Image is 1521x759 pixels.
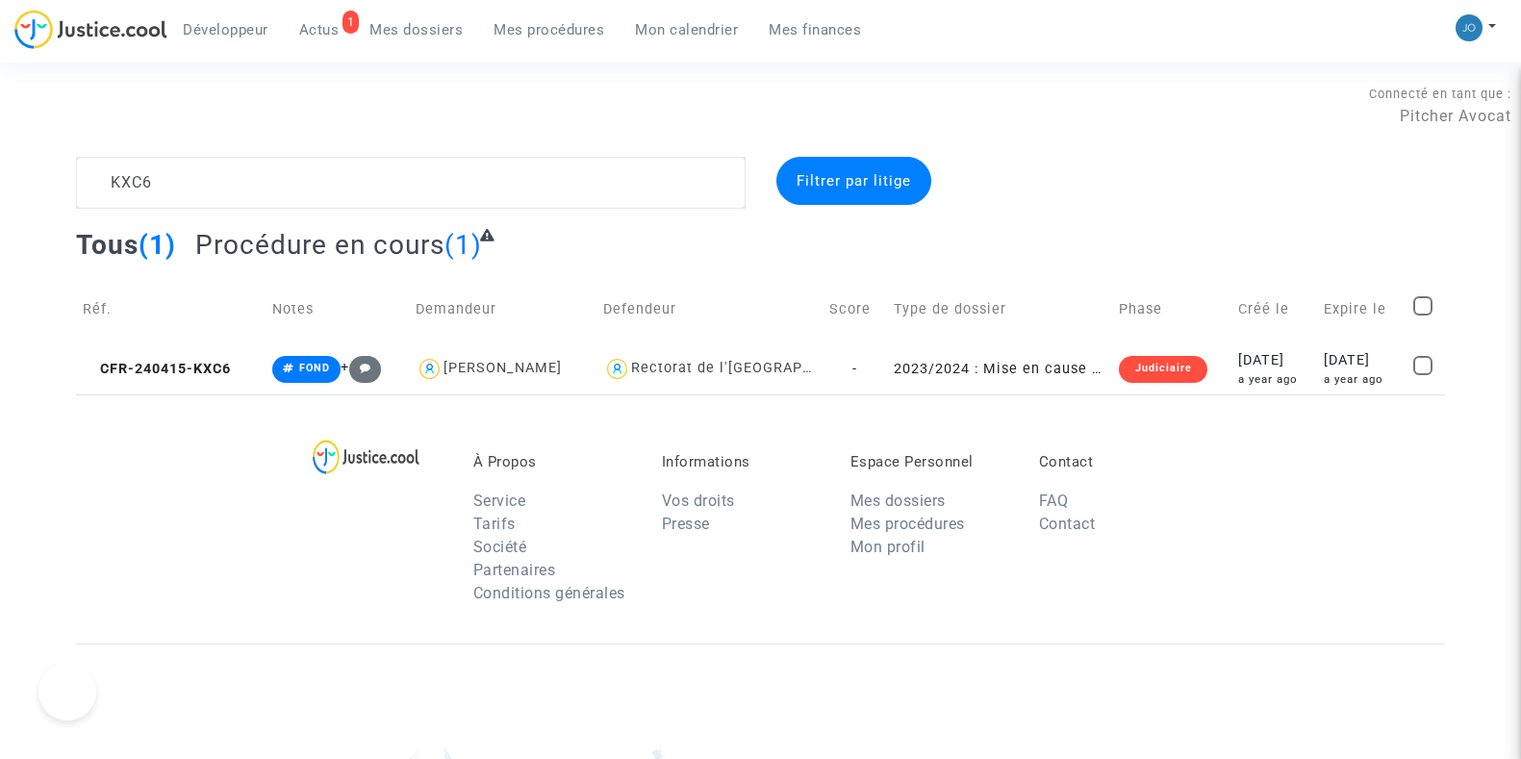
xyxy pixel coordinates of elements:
[494,21,604,38] span: Mes procédures
[38,663,96,721] iframe: Help Scout Beacon - Open
[850,453,1010,470] p: Espace Personnel
[284,15,355,44] a: 1Actus
[478,15,620,44] a: Mes procédures
[369,21,463,38] span: Mes dossiers
[662,515,710,533] a: Presse
[769,21,861,38] span: Mes finances
[473,538,527,556] a: Société
[662,492,735,510] a: Vos droits
[797,172,911,190] span: Filtrer par litige
[14,10,167,49] img: jc-logo.svg
[1039,453,1199,470] p: Contact
[662,453,822,470] p: Informations
[354,15,478,44] a: Mes dossiers
[887,343,1113,394] td: 2023/2024 : Mise en cause de la responsabilité de l'Etat pour non remplacement des professeurs/en...
[1119,356,1206,383] div: Judiciaire
[139,229,176,261] span: (1)
[266,275,409,343] td: Notes
[887,275,1113,343] td: Type de dossier
[850,492,946,510] a: Mes dossiers
[473,453,633,470] p: À Propos
[823,275,887,343] td: Score
[473,561,556,579] a: Partenaires
[852,361,857,377] span: -
[850,515,965,533] a: Mes procédures
[342,11,360,34] div: 1
[473,584,625,602] a: Conditions générales
[1238,350,1310,371] div: [DATE]
[850,538,925,556] a: Mon profil
[299,21,340,38] span: Actus
[416,355,444,383] img: icon-user.svg
[620,15,753,44] a: Mon calendrier
[635,21,738,38] span: Mon calendrier
[473,492,526,510] a: Service
[753,15,876,44] a: Mes finances
[76,229,139,261] span: Tous
[83,361,231,377] span: CFR-240415-KXC6
[1238,371,1310,388] div: a year ago
[341,359,382,375] span: +
[1112,275,1231,343] td: Phase
[1369,87,1511,101] span: Connecté en tant que :
[1039,492,1069,510] a: FAQ
[1317,275,1407,343] td: Expire le
[299,362,330,374] span: FOND
[444,229,482,261] span: (1)
[444,360,562,376] div: [PERSON_NAME]
[1231,275,1317,343] td: Créé le
[1324,350,1400,371] div: [DATE]
[1039,515,1096,533] a: Contact
[76,275,266,343] td: Réf.
[1324,371,1400,388] div: a year ago
[183,21,268,38] span: Développeur
[1456,14,1483,41] img: 45a793c8596a0d21866ab9c5374b5e4b
[603,355,631,383] img: icon-user.svg
[631,360,876,376] div: Rectorat de l'[GEOGRAPHIC_DATA]
[409,275,596,343] td: Demandeur
[596,275,823,343] td: Defendeur
[473,515,516,533] a: Tarifs
[313,440,419,474] img: logo-lg.svg
[195,229,444,261] span: Procédure en cours
[167,15,284,44] a: Développeur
